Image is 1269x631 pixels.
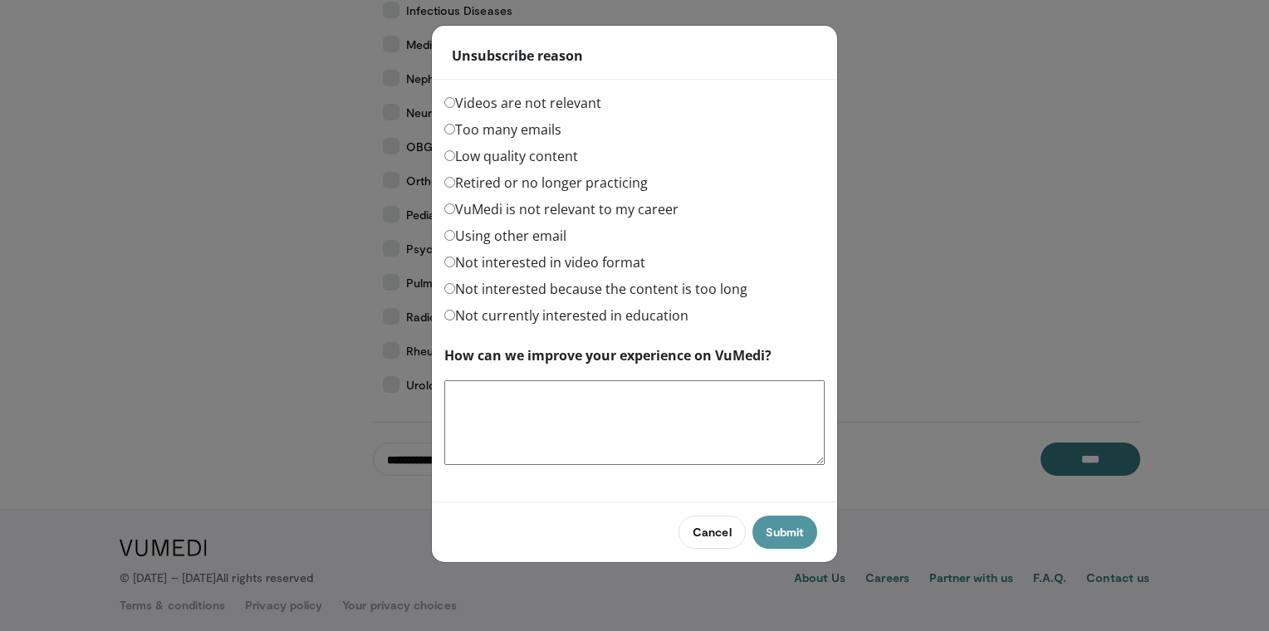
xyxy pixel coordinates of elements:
[444,93,601,113] label: Videos are not relevant
[444,345,772,365] label: How can we improve your experience on VuMedi?
[444,177,455,188] input: Retired or no longer practicing
[444,283,455,294] input: Not interested because the content is too long
[752,516,817,549] button: Submit
[444,124,455,135] input: Too many emails
[444,199,679,219] label: VuMedi is not relevant to my career
[444,97,455,108] input: Videos are not relevant
[444,306,688,325] label: Not currently interested in education
[444,310,455,320] input: Not currently interested in education
[444,120,561,139] label: Too many emails
[444,146,578,166] label: Low quality content
[452,46,583,66] strong: Unsubscribe reason
[444,173,648,193] label: Retired or no longer practicing
[444,150,455,161] input: Low quality content
[444,257,455,267] input: Not interested in video format
[444,252,645,272] label: Not interested in video format
[444,226,566,246] label: Using other email
[444,279,747,299] label: Not interested because the content is too long
[444,230,455,241] input: Using other email
[679,516,745,549] button: Cancel
[444,203,455,214] input: VuMedi is not relevant to my career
